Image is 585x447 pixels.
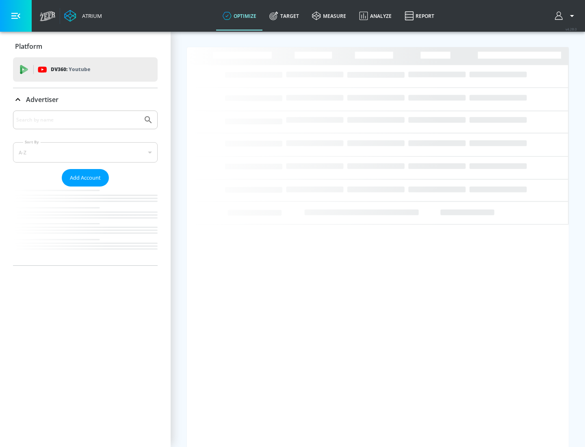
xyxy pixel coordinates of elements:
[398,1,441,30] a: Report
[69,65,90,74] p: Youtube
[79,12,102,20] div: Atrium
[51,65,90,74] p: DV360:
[62,169,109,187] button: Add Account
[353,1,398,30] a: Analyze
[26,95,58,104] p: Advertiser
[13,142,158,163] div: A-Z
[13,111,158,265] div: Advertiser
[216,1,263,30] a: optimize
[263,1,305,30] a: Target
[64,10,102,22] a: Atrium
[13,35,158,58] div: Platform
[70,173,101,182] span: Add Account
[23,139,41,145] label: Sort By
[13,57,158,82] div: DV360: Youtube
[16,115,139,125] input: Search by name
[565,27,577,31] span: v 4.28.0
[13,187,158,265] nav: list of Advertiser
[15,42,42,51] p: Platform
[305,1,353,30] a: measure
[13,88,158,111] div: Advertiser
